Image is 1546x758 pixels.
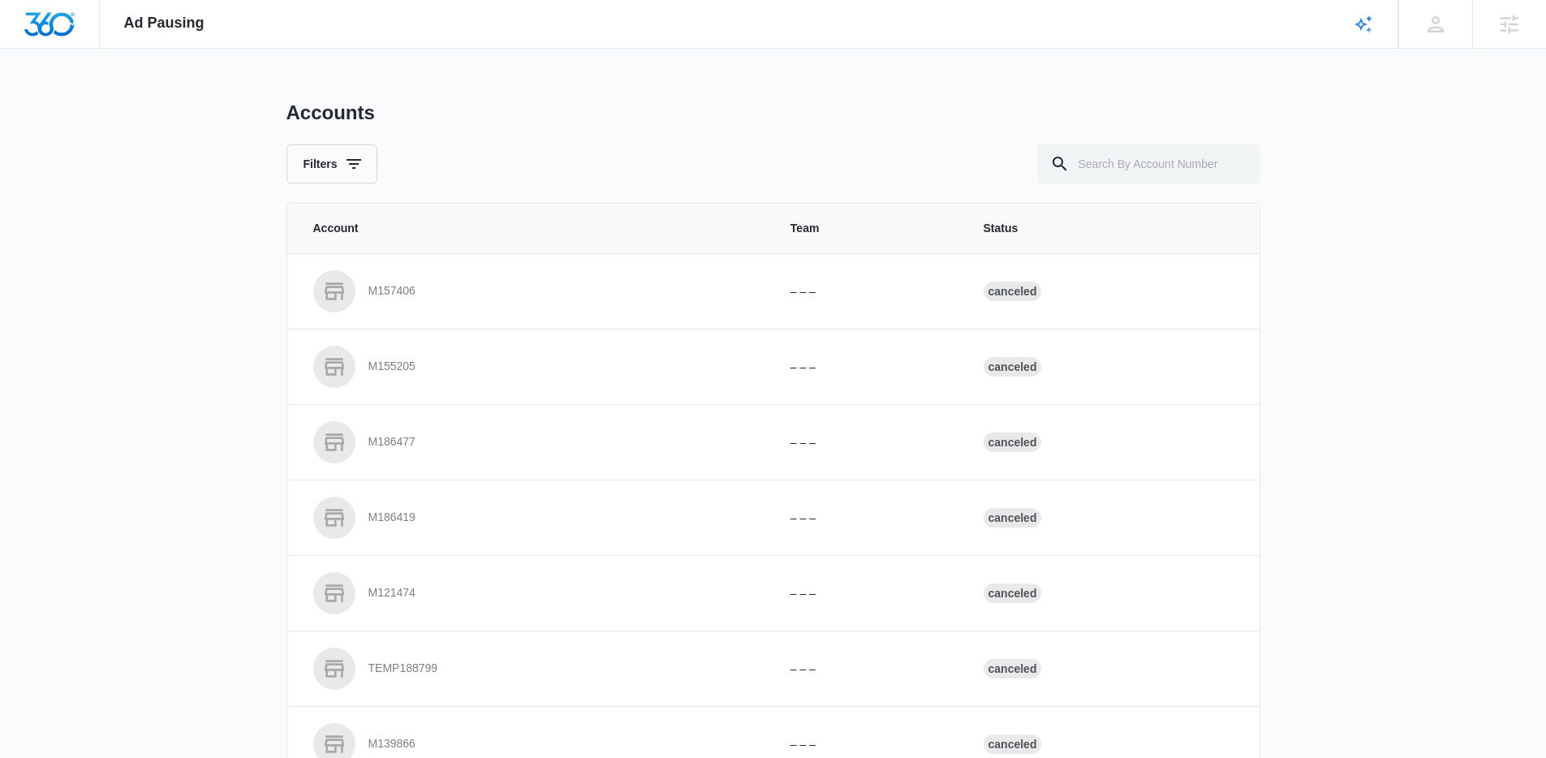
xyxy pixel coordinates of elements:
[984,282,1042,301] div: Canceled
[368,283,416,299] p: M157406
[313,270,751,312] a: M157406
[313,648,751,690] a: TEMP188799
[368,736,416,752] p: M139866
[313,497,751,539] a: M186419
[790,283,945,300] p: – – –
[368,434,416,450] p: M186477
[790,736,945,753] p: – – –
[790,585,945,602] p: – – –
[313,220,751,237] span: Account
[984,734,1042,754] div: Canceled
[790,661,945,678] p: – – –
[124,15,205,32] span: Ad Pausing
[984,220,1234,237] span: Status
[790,220,945,237] span: Team
[984,508,1042,528] div: Canceled
[368,585,416,601] p: M121474
[790,434,945,451] p: – – –
[313,572,751,614] a: M121474
[286,144,377,183] button: Filters
[313,421,751,463] a: M186477
[368,510,416,526] p: M186419
[984,584,1042,603] div: Canceled
[790,510,945,527] p: – – –
[1037,144,1260,183] input: Search By Account Number
[984,357,1042,377] div: Canceled
[790,359,945,376] p: – – –
[984,433,1042,452] div: Canceled
[984,659,1042,678] div: Canceled
[313,346,751,388] a: M155205
[368,359,416,375] p: M155205
[368,661,438,677] p: TEMP188799
[286,101,375,125] h1: Accounts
